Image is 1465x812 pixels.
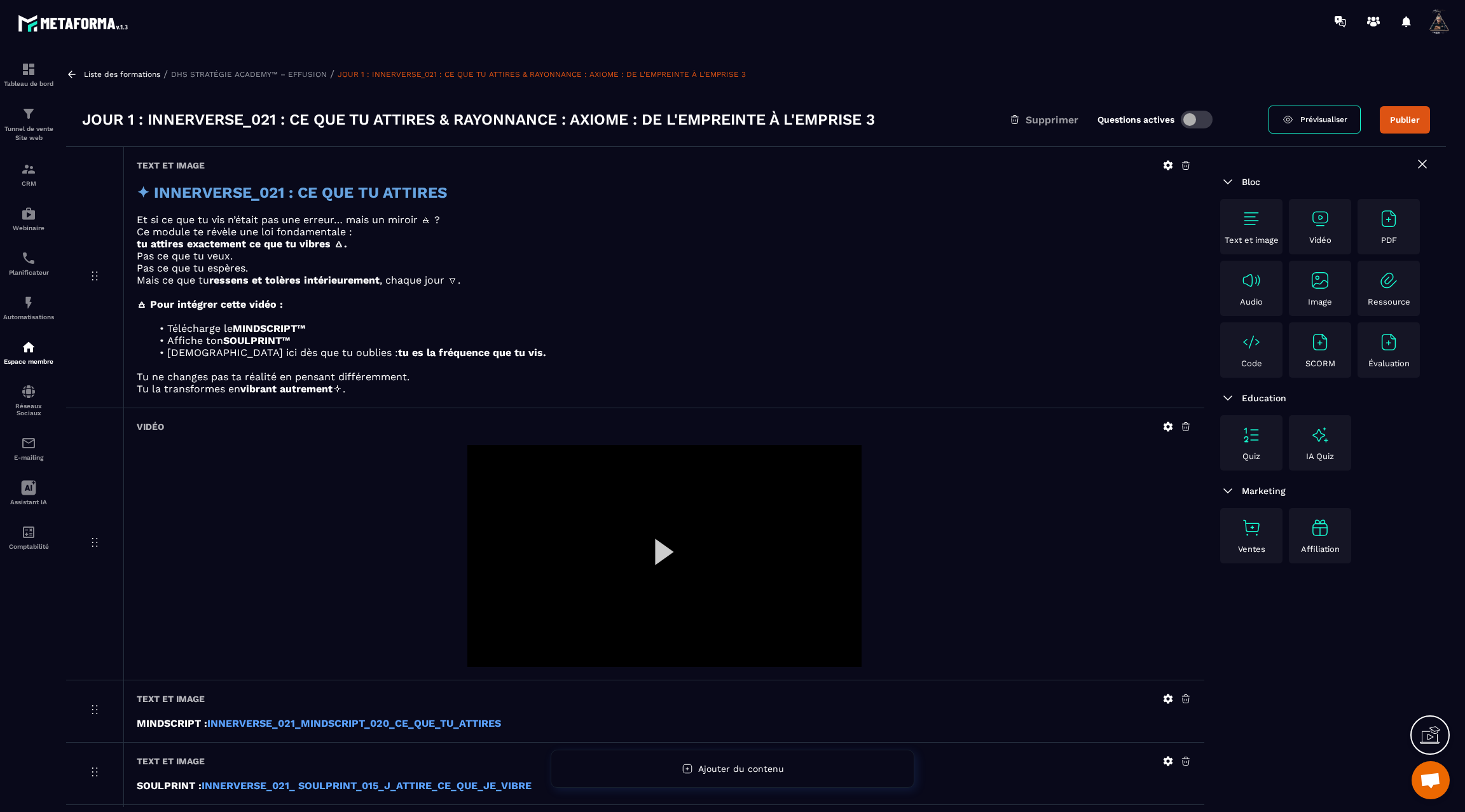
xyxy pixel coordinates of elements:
div: Ouvrir le chat [1412,761,1450,799]
label: Questions actives [1097,114,1174,125]
p: IA Quiz [1306,451,1334,461]
strong: SOULPRINT : [137,780,202,792]
img: formation [21,106,36,121]
img: text-image no-wrap [1310,332,1330,352]
img: logo [18,11,132,35]
p: Pas ce que tu veux. [137,250,1192,262]
p: Audio [1240,297,1263,306]
p: Quiz [1242,451,1260,461]
span: Supprimer [1026,114,1078,126]
p: Code [1241,359,1262,368]
p: Tunnel de vente Site web [3,125,54,142]
a: schedulerschedulerPlanificateur [3,241,54,286]
img: automations [21,206,36,221]
img: arrow-down [1220,174,1235,189]
span: / [163,68,168,80]
span: / [330,68,334,80]
a: INNERVERSE_021_MINDSCRIPT_020_CE_QUE_TU_ATTIRES [207,717,501,729]
p: Pas ce que tu espères. [137,262,1192,274]
p: Et si ce que tu vis n’était pas une erreur… mais un miroir 🜁 ? [137,214,1192,226]
span: Bloc [1242,177,1260,187]
p: Ce module te révèle une loi fondamentale : [137,226,1192,238]
a: Liste des formations [84,70,160,79]
h3: JOUR 1 : INNERVERSE_021 : CE QUE TU ATTIRES & RAYONNANCE : AXIOME : DE L'EMPREINTE À L'EMPRISE 3 [82,109,875,130]
p: Réseaux Sociaux [3,403,54,416]
strong: vibrant autrement [240,383,333,395]
a: Prévisualiser [1269,106,1361,134]
strong: MINDSCRIPT : [137,717,207,729]
img: formation [21,62,36,77]
strong: ✦ INNERVERSE_021 : CE QUE TU ATTIRES [137,184,447,202]
p: E-mailing [3,454,54,461]
h6: Text et image [137,756,205,766]
img: text-image no-wrap [1379,332,1399,352]
h6: Text et image [137,160,205,170]
li: Affiche ton [152,334,1192,347]
li: [DEMOGRAPHIC_DATA] ici dès que tu oublies : [152,347,1192,359]
p: Tu la transformes en 🝊. [137,383,1192,395]
img: text-image no-wrap [1241,270,1262,291]
p: Image [1308,297,1332,306]
img: text-image [1310,425,1330,445]
a: social-networksocial-networkRéseaux Sociaux [3,375,54,426]
strong: tu attires exactement ce que tu vibres 🜂. [137,238,347,250]
img: arrow-down [1220,390,1235,406]
img: automations [21,340,36,355]
a: automationsautomationsEspace membre [3,330,54,375]
span: Prévisualiser [1300,115,1347,124]
li: Télécharge le [152,322,1192,334]
img: text-image [1310,518,1330,538]
img: automations [21,295,36,310]
p: Affiliation [1301,544,1340,554]
a: DHS STRATÉGIE ACADEMY™ – EFFUSION [171,70,327,79]
a: formationformationTunnel de vente Site web [3,97,54,152]
p: SCORM [1305,359,1335,368]
a: JOUR 1 : INNERVERSE_021 : CE QUE TU ATTIRES & RAYONNANCE : AXIOME : DE L'EMPREINTE À L'EMPRISE 3 [338,70,746,79]
strong: 🜁 Pour intégrer cette vidéo : [137,298,283,310]
img: scheduler [21,251,36,266]
a: Assistant IA [3,471,54,515]
strong: ressens et tolères intérieurement [209,274,380,286]
button: Publier [1380,106,1430,134]
p: Évaluation [1368,359,1410,368]
img: text-image no-wrap [1241,332,1262,352]
p: Text et image [1225,235,1279,245]
strong: MINDSCRIPT™ [233,322,305,334]
h6: Vidéo [137,422,164,432]
p: Espace membre [3,358,54,365]
p: Ventes [1238,544,1265,554]
a: automationsautomationsWebinaire [3,196,54,241]
p: PDF [1381,235,1397,245]
img: formation [21,162,36,177]
img: social-network [21,384,36,399]
img: text-image no-wrap [1310,209,1330,229]
a: emailemailE-mailing [3,426,54,471]
p: Tu ne changes pas ta réalité en pensant différemment. [137,371,1192,383]
p: Comptabilité [3,543,54,550]
p: Webinaire [3,224,54,231]
p: Automatisations [3,313,54,320]
img: text-image no-wrap [1241,209,1262,229]
a: INNERVERSE_021_ SOULPRINT_015_J_ATTIRE_CE_QUE_JE_VIBRE [202,780,532,792]
span: Education [1242,393,1286,403]
img: text-image no-wrap [1310,270,1330,291]
img: text-image no-wrap [1379,209,1399,229]
img: text-image no-wrap [1241,518,1262,538]
img: text-image no-wrap [1241,425,1262,445]
a: formationformationTableau de bord [3,52,54,97]
span: Marketing [1242,486,1286,496]
p: Ressource [1368,297,1410,306]
h6: Text et image [137,694,205,704]
img: text-image no-wrap [1379,270,1399,291]
a: automationsautomationsAutomatisations [3,286,54,330]
img: accountant [21,525,36,540]
p: Assistant IA [3,499,54,506]
a: formationformationCRM [3,152,54,196]
span: Ajouter du contenu [698,764,784,774]
img: email [21,436,36,451]
p: CRM [3,180,54,187]
p: Mais ce que tu , chaque jour 🜄. [137,274,1192,286]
